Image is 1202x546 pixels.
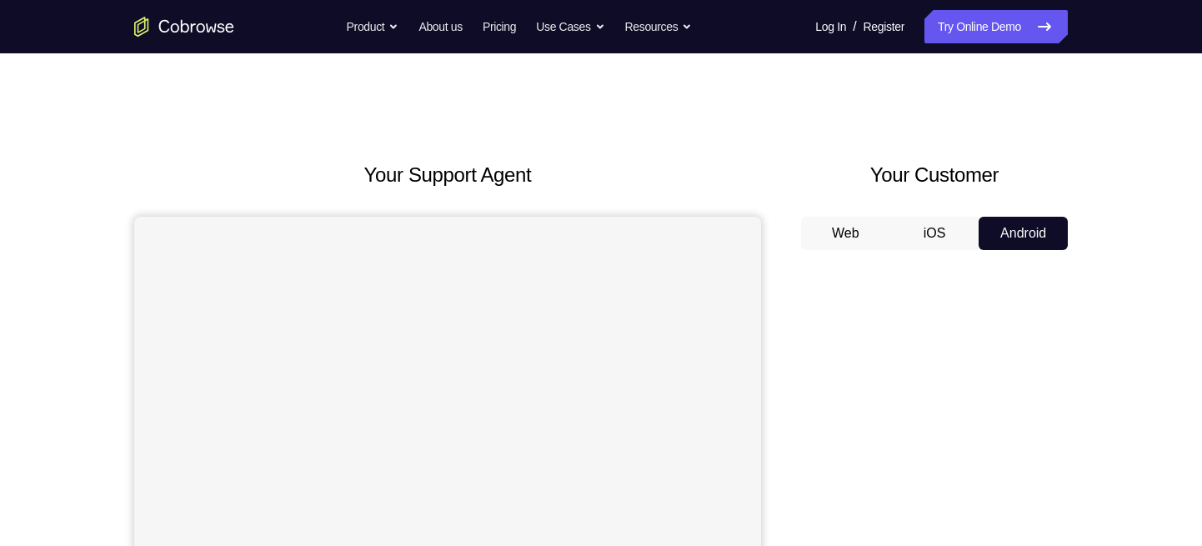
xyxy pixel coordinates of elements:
[625,10,693,43] button: Resources
[853,17,856,37] span: /
[864,10,904,43] a: Register
[134,160,761,190] h2: Your Support Agent
[347,10,399,43] button: Product
[979,217,1068,250] button: Android
[924,10,1068,43] a: Try Online Demo
[801,160,1068,190] h2: Your Customer
[815,10,846,43] a: Log In
[890,217,979,250] button: iOS
[134,17,234,37] a: Go to the home page
[536,10,604,43] button: Use Cases
[483,10,516,43] a: Pricing
[418,10,462,43] a: About us
[801,217,890,250] button: Web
